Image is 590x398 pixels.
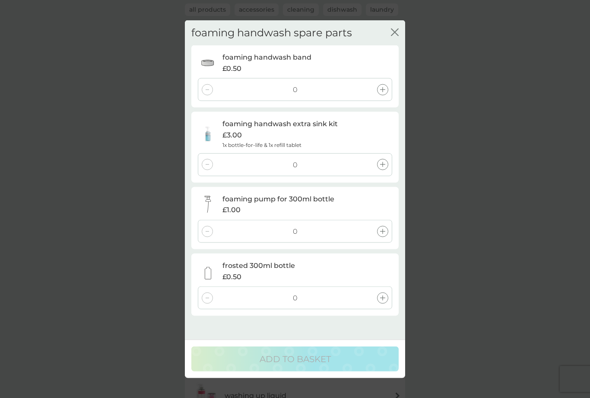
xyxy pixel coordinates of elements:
p: 1x bottle-for-life & 1x refill tablet [222,140,301,149]
p: 0 [293,293,298,304]
p: foaming handwash extra sink kit [222,118,338,130]
button: ADD TO BASKET [191,347,399,372]
img: frosted 300ml bottle [200,262,216,280]
p: 0 [293,226,298,237]
span: £0.50 [222,271,241,282]
h2: foaming handwash spare parts [191,26,352,39]
p: 0 [293,159,298,170]
img: foaming handwash band [199,54,216,71]
span: £0.50 [222,63,241,74]
p: foaming pump for 300ml bottle [222,193,334,204]
p: foaming handwash band [222,52,311,63]
span: £3.00 [222,130,242,141]
p: frosted 300ml bottle [222,260,295,271]
img: foaming pump for 300ml bottle [199,196,216,213]
span: £1.00 [222,204,241,216]
button: close [391,28,399,37]
p: ADD TO BASKET [260,352,331,366]
p: 0 [293,84,298,96]
img: foaming handwash extra sink kit [198,125,218,142]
